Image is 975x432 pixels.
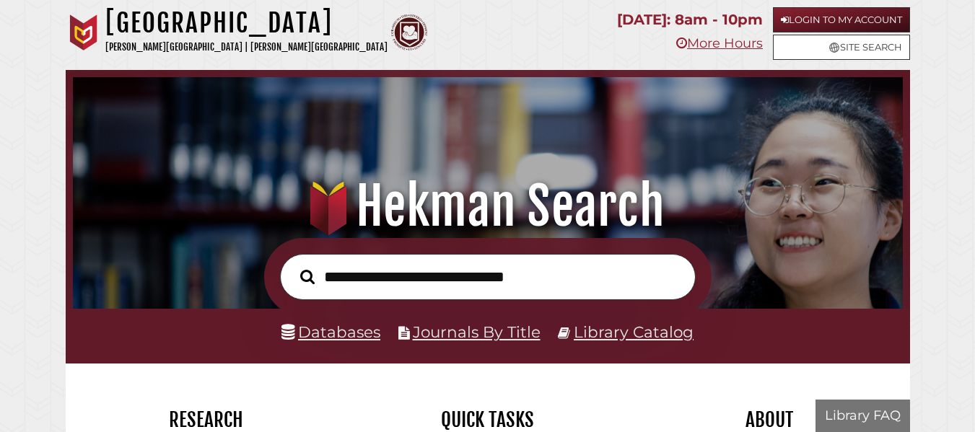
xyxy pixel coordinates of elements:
[676,35,763,51] a: More Hours
[66,14,102,50] img: Calvin University
[300,269,315,285] i: Search
[105,39,388,56] p: [PERSON_NAME][GEOGRAPHIC_DATA] | [PERSON_NAME][GEOGRAPHIC_DATA]
[358,407,618,432] h2: Quick Tasks
[87,175,888,238] h1: Hekman Search
[293,265,322,288] button: Search
[617,7,763,32] p: [DATE]: 8am - 10pm
[105,7,388,39] h1: [GEOGRAPHIC_DATA]
[574,322,694,341] a: Library Catalog
[76,407,336,432] h2: Research
[391,14,427,50] img: Calvin Theological Seminary
[639,407,899,432] h2: About
[773,7,910,32] a: Login to My Account
[281,322,380,341] a: Databases
[413,322,541,341] a: Journals By Title
[773,35,910,60] a: Site Search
